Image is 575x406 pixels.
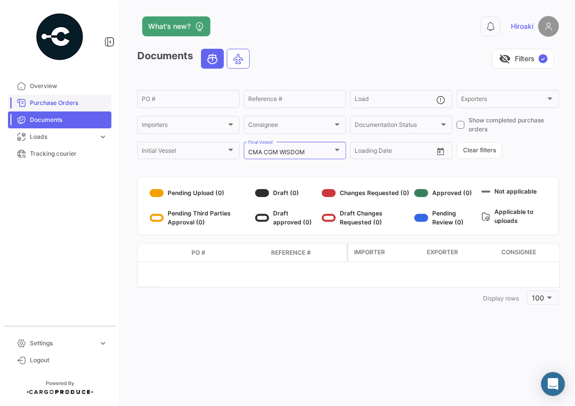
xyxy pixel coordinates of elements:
[227,49,249,68] button: Air
[322,185,410,201] div: Changes Requested (0)
[188,244,267,261] datatable-header-cell: PO #
[539,54,548,63] span: ✓
[481,205,547,227] div: Applicable to uploads
[137,49,253,69] h3: Documents
[538,16,559,37] img: placeholder-user.png
[30,149,107,158] span: Tracking courier
[8,78,111,95] a: Overview
[481,185,547,198] div: Not applicable
[267,244,347,261] datatable-header-cell: Reference #
[150,185,251,201] div: Pending Upload (0)
[376,149,413,156] input: To
[499,53,511,65] span: visibility_off
[322,209,410,227] div: Draft Changes Requested (0)
[492,49,554,69] button: visibility_offFilters✓
[532,294,545,302] span: 100
[255,185,318,201] div: Draft (0)
[541,372,565,396] div: Abrir Intercom Messenger
[8,145,111,162] a: Tracking courier
[30,82,107,91] span: Overview
[30,356,107,365] span: Logout
[142,123,226,130] span: Importers
[150,209,251,227] div: Pending Third Parties Approval (0)
[461,97,546,104] span: Exporters
[255,209,318,227] div: Draft approved (0)
[427,248,458,257] span: Exporter
[192,248,205,257] span: PO #
[511,21,533,31] span: Hiroaki
[457,142,502,159] button: Clear filters
[248,123,333,130] span: Consignee
[354,248,385,257] span: Importer
[355,149,369,156] input: From
[201,49,223,68] button: Ocean
[348,244,423,262] datatable-header-cell: Importer
[501,248,536,257] span: Consignee
[30,115,107,124] span: Documents
[8,95,111,111] a: Purchase Orders
[8,111,111,128] a: Documents
[30,132,95,141] span: Loads
[148,21,191,31] span: What's new?
[98,339,107,348] span: expand_more
[271,248,311,257] span: Reference #
[423,244,497,262] datatable-header-cell: Exporter
[30,339,95,348] span: Settings
[414,185,478,201] div: Approved (0)
[142,149,226,156] span: Initial Vessel
[414,209,478,227] div: Pending Review (0)
[30,99,107,107] span: Purchase Orders
[433,144,448,159] button: Open calendar
[98,132,107,141] span: expand_more
[158,249,188,257] datatable-header-cell: Transport mode
[355,123,439,130] span: Documentation Status
[483,295,519,302] span: Display rows
[469,116,559,134] span: Show completed purchase orders
[142,16,210,36] button: What's new?
[35,12,85,62] img: powered-by.png
[248,148,305,156] mat-select-trigger: CMA CGM WISDOM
